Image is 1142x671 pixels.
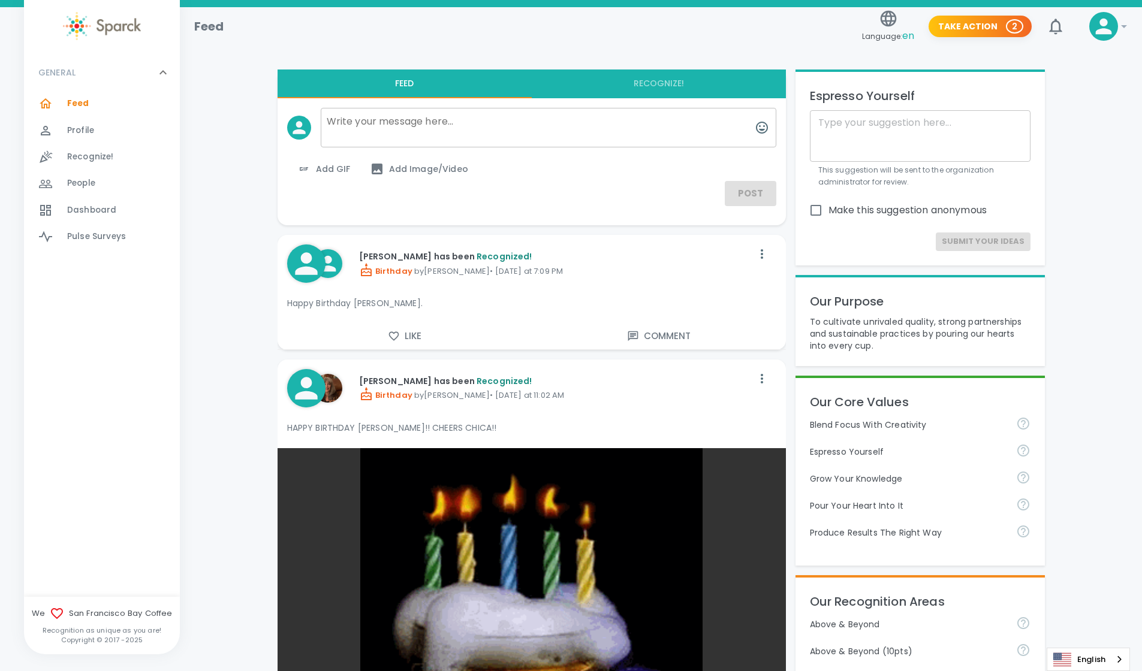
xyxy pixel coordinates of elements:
[67,177,95,189] span: People
[194,17,224,36] h1: Feed
[24,223,180,250] a: Pulse Surveys
[810,645,1007,657] p: Above & Beyond (10pts)
[1016,416,1030,431] svg: Achieve goals today and innovate for tomorrow
[532,324,786,349] button: Comment
[1016,470,1030,485] svg: Follow your curiosity and learn together
[24,90,180,255] div: GENERAL
[24,117,180,144] a: Profile
[67,204,116,216] span: Dashboard
[24,55,180,90] div: GENERAL
[359,387,752,401] p: by [PERSON_NAME] • [DATE] at 11:02 AM
[24,197,180,223] a: Dashboard
[24,144,180,170] a: Recognize!
[24,625,180,635] p: Recognition as unique as you are!
[810,392,1030,412] p: Our Core Values
[477,375,532,387] span: Recognized!
[810,500,1007,512] p: Pour Your Heart Into It
[287,297,776,309] p: Happy Birthday [PERSON_NAME].
[359,389,412,401] span: Birthday
[857,5,919,48] button: Language:en
[810,446,1007,458] p: Espresso Yourself
[370,162,468,176] span: Add Image/Video
[810,316,1030,352] p: To cultivate unrivaled quality, strong partnerships and sustainable practices by pouring our hear...
[359,265,412,277] span: Birthday
[278,324,532,349] button: Like
[810,419,1007,431] p: Blend Focus With Creativity
[929,16,1032,38] button: Take Action 2
[67,98,89,110] span: Feed
[862,28,914,44] span: Language:
[810,527,1007,539] p: Produce Results The Right Way
[902,29,914,43] span: en
[67,151,114,163] span: Recognize!
[1016,524,1030,539] svg: Find success working together and doing the right thing
[24,90,180,117] a: Feed
[359,375,752,387] p: [PERSON_NAME] has been
[297,162,351,176] span: Add GIF
[24,12,180,40] a: Sparck logo
[278,69,532,98] button: Feed
[359,263,752,277] p: by [PERSON_NAME] • [DATE] at 7:09 PM
[314,374,342,403] img: Picture of Louann VanVoorhis
[287,422,776,434] p: HAPPY BIRTHDAY [PERSON_NAME]!! CHEERS CHICA!!
[1016,443,1030,458] svg: Share your voice and your ideas
[24,635,180,645] p: Copyright © 2017 - 2025
[1047,648,1130,671] div: Language
[24,606,180,621] span: We San Francisco Bay Coffee
[810,86,1030,105] p: Espresso Yourself
[359,250,752,262] p: [PERSON_NAME] has been
[67,231,126,243] span: Pulse Surveys
[1016,497,1030,512] svg: Come to work to make a difference in your own way
[67,125,94,137] span: Profile
[38,67,76,78] p: GENERAL
[810,618,1007,630] p: Above & Beyond
[1012,20,1017,32] p: 2
[1047,648,1129,670] a: English
[828,203,987,217] span: Make this suggestion anonymous
[24,170,180,197] a: People
[477,250,532,262] span: Recognized!
[1016,616,1030,630] svg: For going above and beyond!
[532,69,786,98] button: Recognize!
[63,12,141,40] img: Sparck logo
[810,473,1007,485] p: Grow Your Knowledge
[1016,643,1030,657] svg: For going above and beyond!
[810,292,1030,311] p: Our Purpose
[278,69,786,98] div: interaction tabs
[810,592,1030,611] p: Our Recognition Areas
[818,164,1022,188] p: This suggestion will be sent to the organization administrator for review.
[1047,648,1130,671] aside: Language selected: English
